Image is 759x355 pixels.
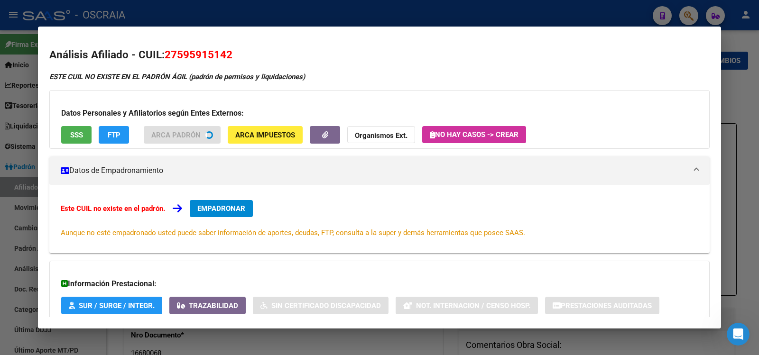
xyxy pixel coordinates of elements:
mat-panel-title: Datos de Empadronamiento [61,165,687,176]
h3: Datos Personales y Afiliatorios según Entes Externos: [61,108,698,119]
button: Trazabilidad [169,297,246,314]
span: SUR / SURGE / INTEGR. [79,301,155,310]
span: Not. Internacion / Censo Hosp. [416,301,530,310]
strong: Organismos Ext. [355,131,407,140]
span: FTP [108,131,120,139]
span: SSS [70,131,83,139]
span: EMPADRONAR [197,204,245,213]
button: Sin Certificado Discapacidad [253,297,389,314]
mat-expansion-panel-header: Datos de Empadronamiento [49,156,710,185]
button: Organismos Ext. [347,126,415,144]
button: SUR / SURGE / INTEGR. [61,297,162,314]
span: Trazabilidad [189,301,238,310]
span: Aunque no esté empadronado usted puede saber información de aportes, deudas, FTP, consulta a la s... [61,228,525,237]
button: FTP [99,126,129,144]
button: EMPADRONAR [190,200,253,217]
button: SSS [61,126,92,144]
span: Prestaciones Auditadas [561,301,652,310]
iframe: Intercom live chat [727,323,750,346]
span: 27595915142 [165,48,232,61]
h2: Análisis Afiliado - CUIL: [49,47,710,63]
span: Sin Certificado Discapacidad [271,301,381,310]
button: ARCA Padrón [144,126,221,144]
div: Datos de Empadronamiento [49,185,710,253]
span: ARCA Impuestos [235,131,295,139]
h3: Información Prestacional: [61,278,698,290]
span: ARCA Padrón [151,131,201,139]
button: Not. Internacion / Censo Hosp. [396,297,538,314]
strong: Este CUIL no existe en el padrón. [61,204,165,213]
span: No hay casos -> Crear [430,130,518,139]
button: Prestaciones Auditadas [545,297,659,314]
button: No hay casos -> Crear [422,126,526,143]
button: ARCA Impuestos [228,126,303,144]
strong: ESTE CUIL NO EXISTE EN EL PADRÓN ÁGIL (padrón de permisos y liquidaciones) [49,73,305,81]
